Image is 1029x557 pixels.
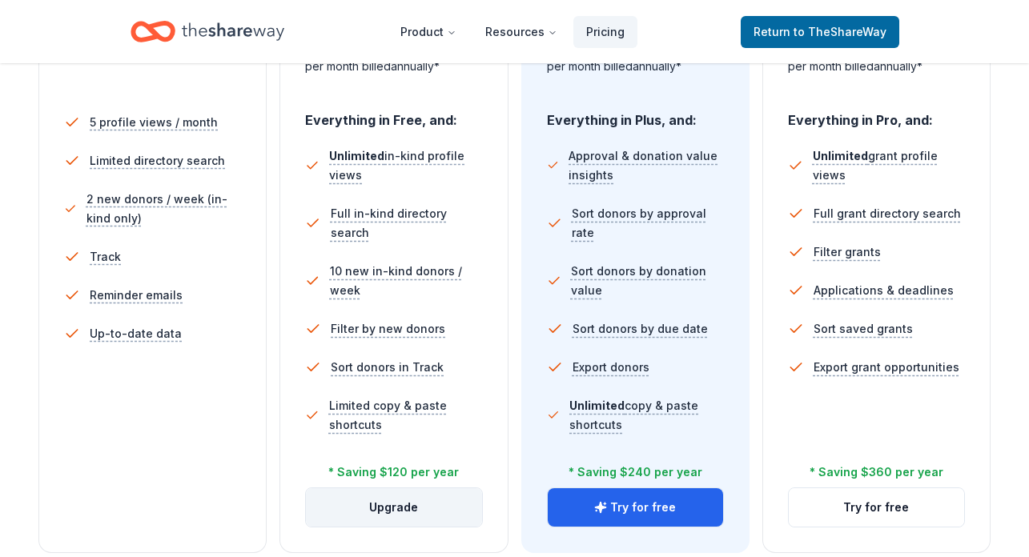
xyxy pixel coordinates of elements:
button: Resources [472,16,570,48]
a: Returnto TheShareWay [741,16,899,48]
span: in-kind profile views [329,149,464,182]
a: Home [131,13,284,50]
div: per month billed annually* [547,57,724,76]
span: Sort donors by due date [573,319,708,339]
span: Limited directory search [90,151,225,170]
nav: Main [388,13,637,50]
span: 10 new in-kind donors / week [330,262,483,300]
span: Unlimited [569,399,625,412]
div: * Saving $240 per year [569,463,702,482]
div: per month billed annually* [305,57,482,76]
div: Everything in Free, and: [305,97,482,130]
div: * Saving $120 per year [328,463,459,482]
span: Applications & deadlines [814,281,954,300]
span: to TheShareWay [794,25,886,38]
button: Try for free [548,488,723,527]
span: copy & paste shortcuts [569,399,698,431]
span: Approval & donation value insights [569,146,724,185]
span: Sort donors by donation value [571,262,724,300]
span: Up-to-date data [90,324,182,343]
a: Pricing [573,16,637,48]
button: Product [388,16,469,48]
span: Unlimited [329,149,384,162]
span: Sort donors by approval rate [572,204,724,242]
button: Upgrade [306,488,481,527]
button: Try for free [789,488,964,527]
span: Limited copy & paste shortcuts [329,396,483,435]
span: Filter grants [814,242,881,262]
span: Filter by new donors [331,319,445,339]
span: Full in-kind directory search [331,204,483,242]
span: Export donors [573,358,649,377]
span: Export grant opportunities [814,358,959,377]
span: 2 new donors / week (in-kind only) [86,190,241,228]
div: Everything in Plus, and: [547,97,724,130]
div: * Saving $360 per year [810,463,943,482]
span: grant profile views [813,149,938,182]
span: Full grant directory search [814,204,961,223]
span: 5 profile views / month [90,113,218,132]
div: per month billed annually* [788,57,965,76]
span: Sort donors in Track [331,358,444,377]
div: Everything in Pro, and: [788,97,965,130]
span: Reminder emails [90,286,183,305]
span: Unlimited [813,149,868,162]
span: Return [754,22,886,42]
span: Track [90,247,121,266]
span: Sort saved grants [814,319,913,339]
